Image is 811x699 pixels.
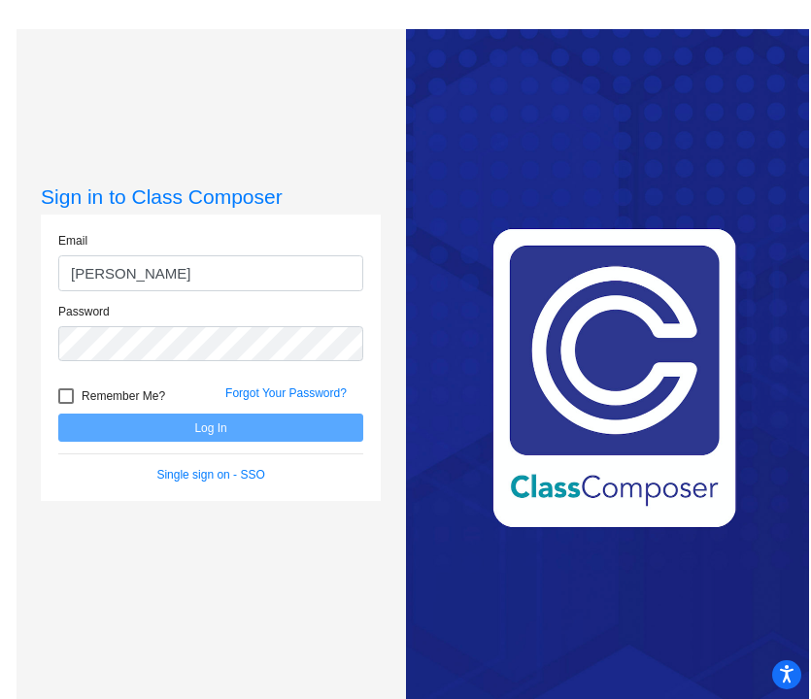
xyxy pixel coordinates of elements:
label: Password [58,303,110,320]
a: Single sign on - SSO [156,468,264,482]
h3: Sign in to Class Composer [41,184,381,209]
a: Forgot Your Password? [225,386,347,400]
span: Remember Me? [82,384,165,408]
button: Log In [58,414,363,442]
label: Email [58,232,87,250]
